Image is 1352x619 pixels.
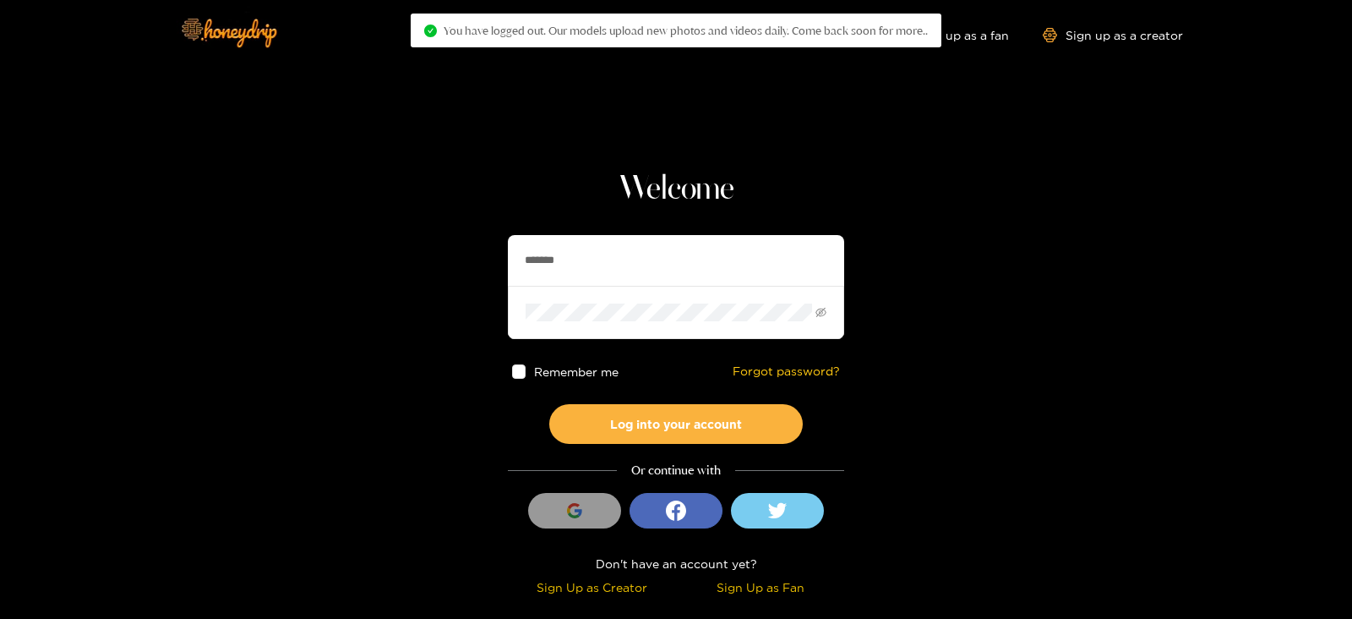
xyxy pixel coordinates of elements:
a: Sign up as a creator [1043,28,1183,42]
div: Don't have an account yet? [508,554,844,573]
span: Remember me [535,365,619,378]
div: Sign Up as Fan [680,578,840,597]
span: eye-invisible [815,307,826,318]
a: Sign up as a fan [893,28,1009,42]
span: check-circle [424,25,437,37]
span: You have logged out. Our models upload new photos and videos daily. Come back soon for more.. [444,24,928,37]
div: Or continue with [508,461,844,480]
div: Sign Up as Creator [512,578,672,597]
h1: Welcome [508,169,844,210]
button: Log into your account [549,404,803,444]
a: Forgot password? [733,364,840,379]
